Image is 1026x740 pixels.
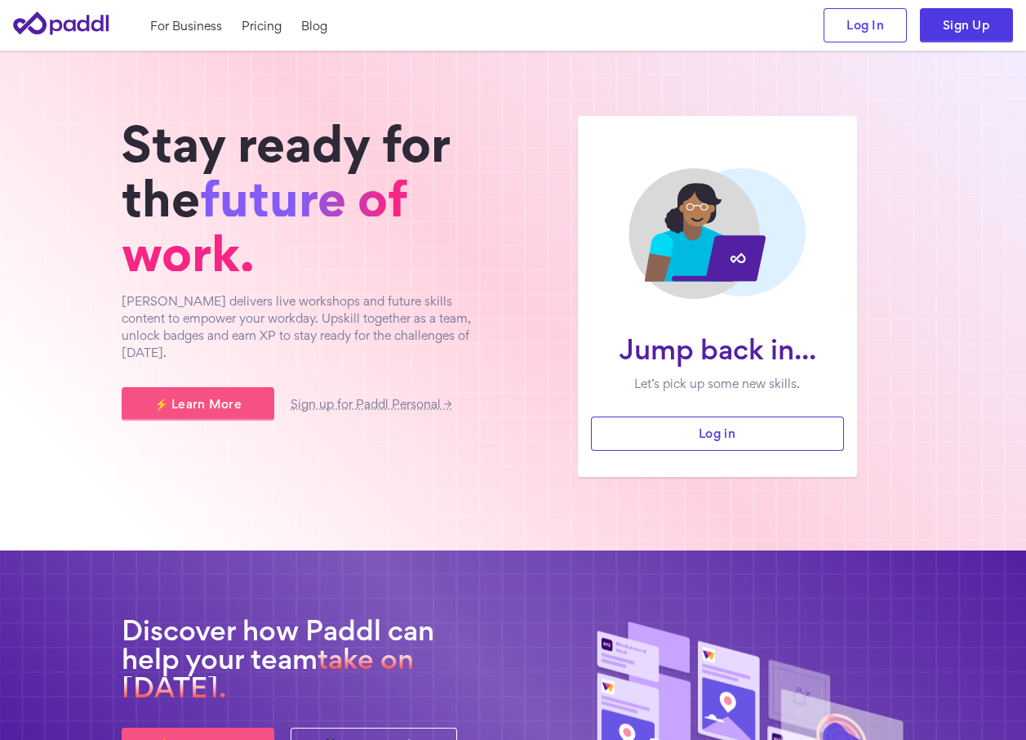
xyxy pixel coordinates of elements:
[122,292,497,361] p: [PERSON_NAME] delivers live workshops and future skills content to empower your workday. Upskill ...
[920,8,1013,42] a: Sign Up
[591,417,844,451] a: Log in
[122,387,274,421] a: ⚡ Learn More
[604,335,831,363] h1: Jump back in...
[604,375,831,392] p: Let’s pick up some new skills.
[824,8,907,42] a: Log In
[122,116,497,281] h1: Stay ready for the
[150,17,222,34] a: For Business
[301,17,327,34] a: Blog
[242,17,282,34] a: Pricing
[122,180,407,271] span: future of work.
[122,616,497,702] h2: Discover how Paddl can help your team
[291,399,451,410] a: Sign up for Paddl Personal →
